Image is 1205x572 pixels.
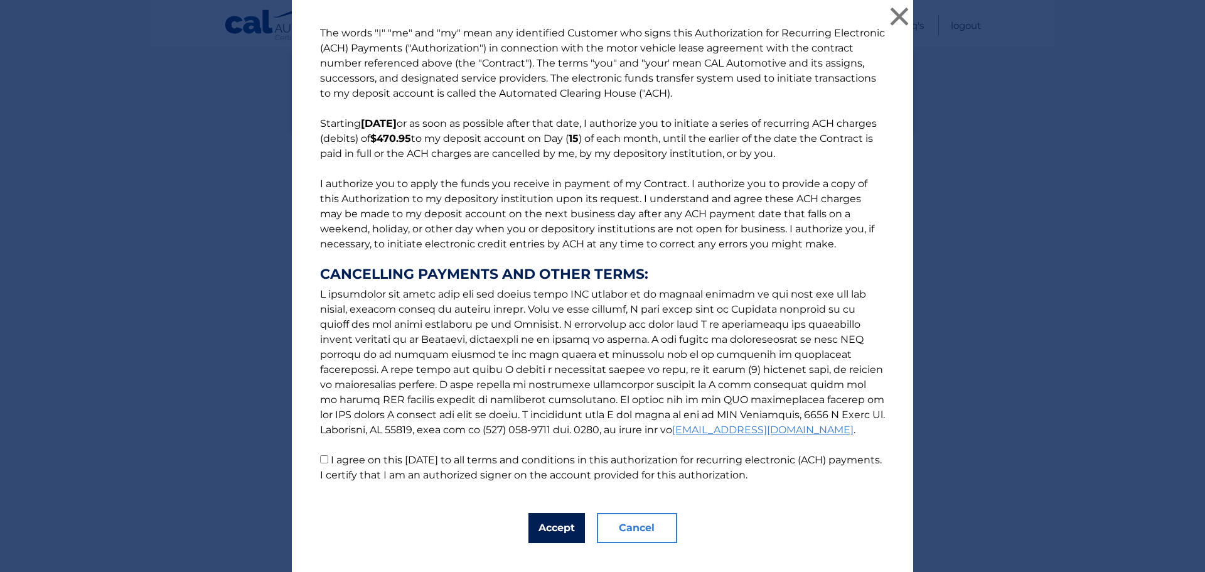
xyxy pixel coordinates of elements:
[320,454,882,481] label: I agree on this [DATE] to all terms and conditions in this authorization for recurring electronic...
[597,513,677,543] button: Cancel
[361,117,397,129] b: [DATE]
[569,132,579,144] b: 15
[528,513,585,543] button: Accept
[320,267,885,282] strong: CANCELLING PAYMENTS AND OTHER TERMS:
[887,4,912,29] button: ×
[672,424,854,436] a: [EMAIL_ADDRESS][DOMAIN_NAME]
[308,26,897,483] p: The words "I" "me" and "my" mean any identified Customer who signs this Authorization for Recurri...
[370,132,411,144] b: $470.95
